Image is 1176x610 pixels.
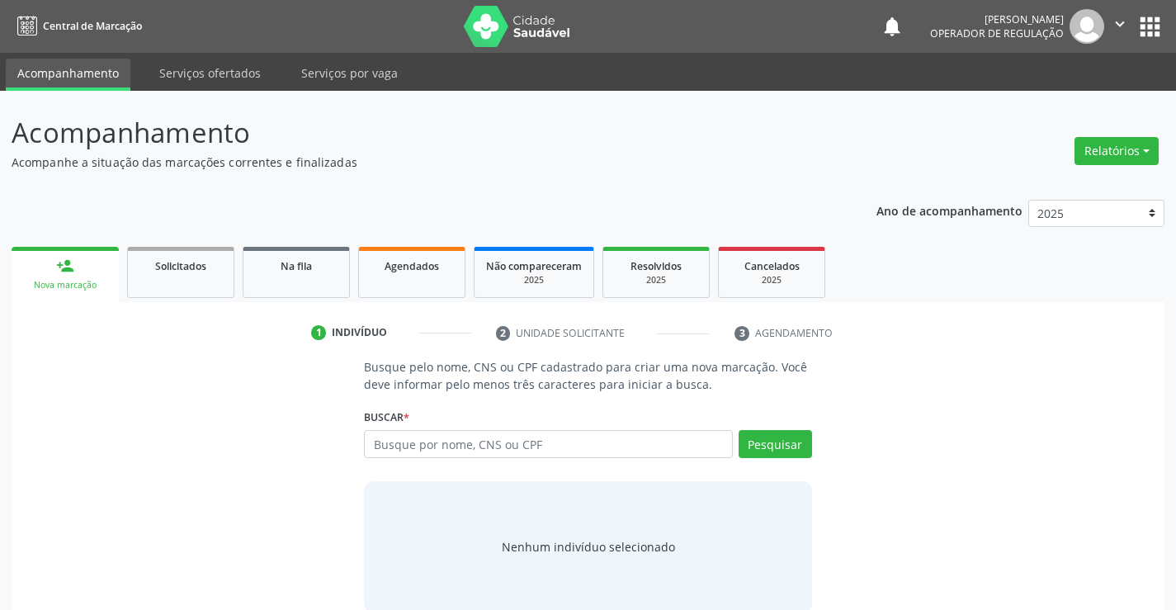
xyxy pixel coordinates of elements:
[23,279,107,291] div: Nova marcação
[930,26,1064,40] span: Operador de regulação
[43,19,142,33] span: Central de Marcação
[930,12,1064,26] div: [PERSON_NAME]
[1111,15,1129,33] i: 
[1070,9,1104,44] img: img
[881,15,904,38] button: notifications
[364,404,409,430] label: Buscar
[744,259,800,273] span: Cancelados
[1136,12,1164,41] button: apps
[1074,137,1159,165] button: Relatórios
[739,430,812,458] button: Pesquisar
[311,325,326,340] div: 1
[148,59,272,87] a: Serviços ofertados
[332,325,387,340] div: Indivíduo
[12,154,819,171] p: Acompanhe a situação das marcações correntes e finalizadas
[486,259,582,273] span: Não compareceram
[631,259,682,273] span: Resolvidos
[56,257,74,275] div: person_add
[290,59,409,87] a: Serviços por vaga
[12,112,819,154] p: Acompanhamento
[6,59,130,91] a: Acompanhamento
[281,259,312,273] span: Na fila
[385,259,439,273] span: Agendados
[615,274,697,286] div: 2025
[486,274,582,286] div: 2025
[364,430,732,458] input: Busque por nome, CNS ou CPF
[364,358,811,393] p: Busque pelo nome, CNS ou CPF cadastrado para criar uma nova marcação. Você deve informar pelo men...
[1104,9,1136,44] button: 
[12,12,142,40] a: Central de Marcação
[502,538,675,556] div: Nenhum indivíduo selecionado
[876,200,1023,220] p: Ano de acompanhamento
[155,259,206,273] span: Solicitados
[730,274,813,286] div: 2025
